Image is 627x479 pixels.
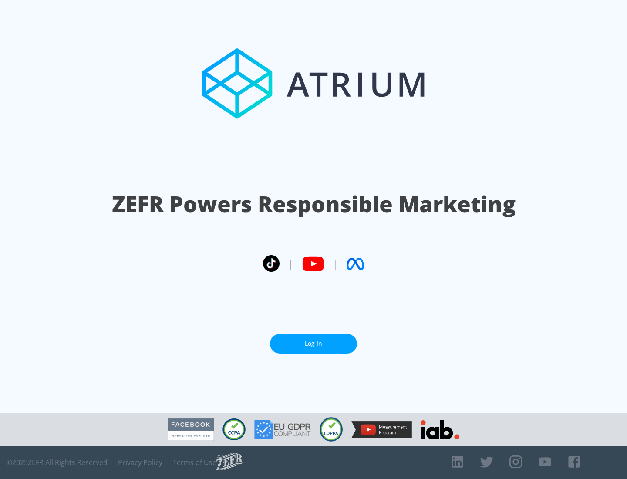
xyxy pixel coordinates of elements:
img: IAB [421,420,459,439]
img: COPPA Compliant [320,417,343,442]
span: | [288,257,293,270]
h1: ZEFR Powers Responsible Marketing [112,189,516,219]
img: CCPA Compliant [222,418,246,440]
a: Terms of Use [173,458,216,467]
span: © 2025 ZEFR All Rights Reserved [7,458,108,467]
img: YouTube Measurement Program [351,421,412,438]
img: GDPR Compliant [254,420,311,439]
span: | [333,257,338,270]
img: Facebook Marketing Partner [168,418,214,441]
a: Log In [270,334,357,354]
a: Privacy Policy [118,458,162,467]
